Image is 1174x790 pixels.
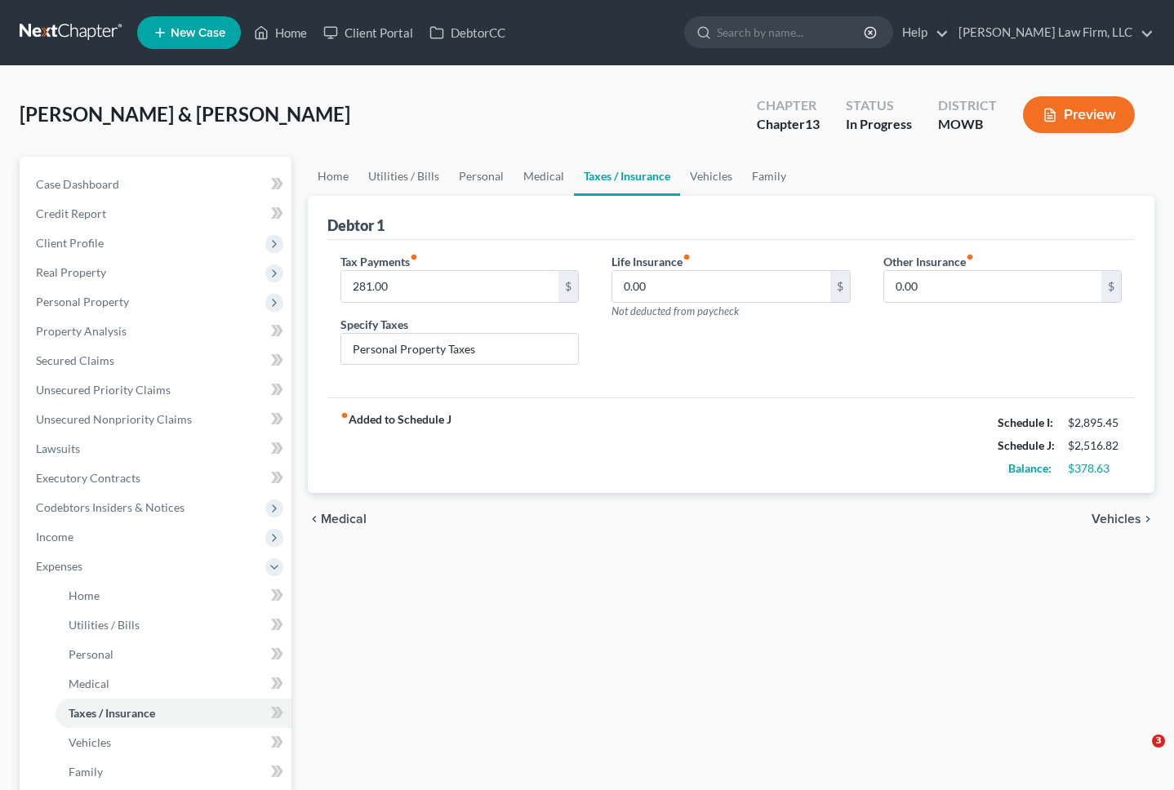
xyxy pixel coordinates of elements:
[358,157,449,196] a: Utilities / Bills
[36,471,140,485] span: Executory Contracts
[308,513,367,526] button: chevron_left Medical
[558,271,578,302] div: $
[1101,271,1121,302] div: $
[884,271,1102,302] input: --
[36,383,171,397] span: Unsecured Priority Claims
[36,324,127,338] span: Property Analysis
[1023,96,1135,133] button: Preview
[36,412,192,426] span: Unsecured Nonpriority Claims
[69,765,103,779] span: Family
[36,559,82,573] span: Expenses
[883,253,974,270] label: Other Insurance
[56,728,291,757] a: Vehicles
[1152,735,1165,748] span: 3
[23,405,291,434] a: Unsecured Nonpriority Claims
[23,170,291,199] a: Case Dashboard
[1092,513,1154,526] button: Vehicles chevron_right
[69,706,155,720] span: Taxes / Insurance
[327,215,385,235] div: Debtor 1
[1068,460,1122,477] div: $378.63
[36,442,80,455] span: Lawsuits
[612,271,830,302] input: --
[340,411,349,419] i: fiber_manual_record
[1118,735,1158,774] iframe: Intercom live chat
[23,434,291,464] a: Lawsuits
[36,295,129,308] span: Personal Property
[410,253,418,261] i: fiber_manual_record
[56,581,291,610] a: Home
[69,588,100,602] span: Home
[36,353,114,367] span: Secured Claims
[830,271,850,302] div: $
[998,415,1053,429] strong: Schedule I:
[1092,513,1141,526] span: Vehicles
[36,500,185,514] span: Codebtors Insiders & Notices
[315,18,421,47] a: Client Portal
[1068,437,1122,454] div: $2,516.82
[717,17,866,47] input: Search by name...
[36,206,106,220] span: Credit Report
[950,18,1154,47] a: [PERSON_NAME] Law Firm, LLC
[574,157,680,196] a: Taxes / Insurance
[56,699,291,728] a: Taxes / Insurance
[340,316,408,333] label: Specify Taxes
[341,334,579,365] input: Specify...
[449,157,514,196] a: Personal
[757,96,820,115] div: Chapter
[514,157,574,196] a: Medical
[1008,461,1052,475] strong: Balance:
[1068,415,1122,431] div: $2,895.45
[56,640,291,669] a: Personal
[742,157,796,196] a: Family
[321,513,367,526] span: Medical
[36,236,104,250] span: Client Profile
[23,199,291,229] a: Credit Report
[246,18,315,47] a: Home
[341,271,559,302] input: --
[611,304,739,317] span: Not deducted from paycheck
[421,18,514,47] a: DebtorCC
[36,177,119,191] span: Case Dashboard
[938,115,997,134] div: MOWB
[23,375,291,405] a: Unsecured Priority Claims
[23,317,291,346] a: Property Analysis
[23,346,291,375] a: Secured Claims
[171,27,225,39] span: New Case
[69,735,111,749] span: Vehicles
[23,464,291,493] a: Executory Contracts
[846,96,912,115] div: Status
[56,669,291,699] a: Medical
[894,18,949,47] a: Help
[36,265,106,279] span: Real Property
[805,116,820,131] span: 13
[683,253,691,261] i: fiber_manual_record
[56,610,291,640] a: Utilities / Bills
[308,513,321,526] i: chevron_left
[340,411,451,480] strong: Added to Schedule J
[938,96,997,115] div: District
[966,253,974,261] i: fiber_manual_record
[36,530,73,544] span: Income
[680,157,742,196] a: Vehicles
[69,647,113,661] span: Personal
[757,115,820,134] div: Chapter
[846,115,912,134] div: In Progress
[340,253,418,270] label: Tax Payments
[69,677,109,690] span: Medical
[1141,513,1154,526] i: chevron_right
[308,157,358,196] a: Home
[69,618,140,632] span: Utilities / Bills
[56,757,291,787] a: Family
[20,102,350,126] span: [PERSON_NAME] & [PERSON_NAME]
[611,253,691,270] label: Life Insurance
[998,438,1055,452] strong: Schedule J:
